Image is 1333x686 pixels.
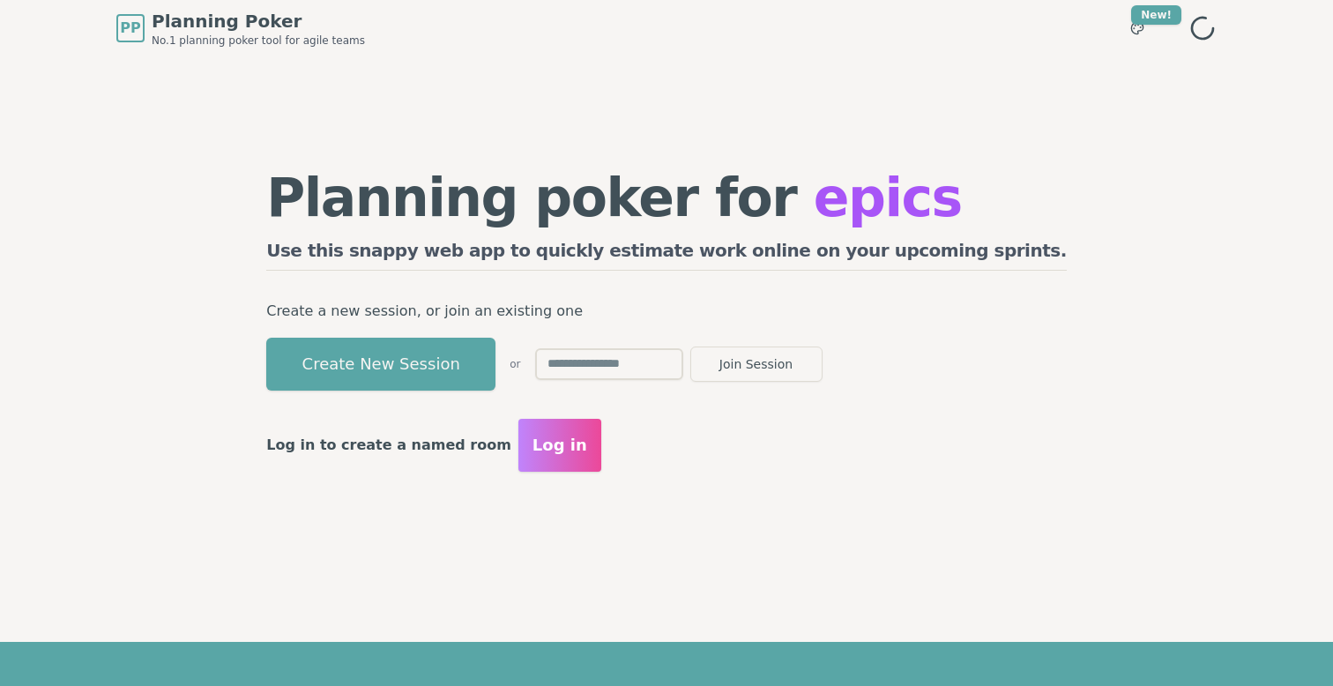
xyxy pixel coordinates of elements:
[266,171,1067,224] h1: Planning poker for
[116,9,365,48] a: PPPlanning PokerNo.1 planning poker tool for agile teams
[814,167,962,228] span: epics
[1131,5,1181,25] div: New!
[510,357,520,371] span: or
[120,18,140,39] span: PP
[266,299,1067,324] p: Create a new session, or join an existing one
[152,9,365,34] span: Planning Poker
[518,419,601,472] button: Log in
[266,338,495,391] button: Create New Session
[266,238,1067,271] h2: Use this snappy web app to quickly estimate work online on your upcoming sprints.
[266,433,511,458] p: Log in to create a named room
[152,34,365,48] span: No.1 planning poker tool for agile teams
[532,433,587,458] span: Log in
[1121,12,1153,44] button: New!
[690,347,823,382] button: Join Session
